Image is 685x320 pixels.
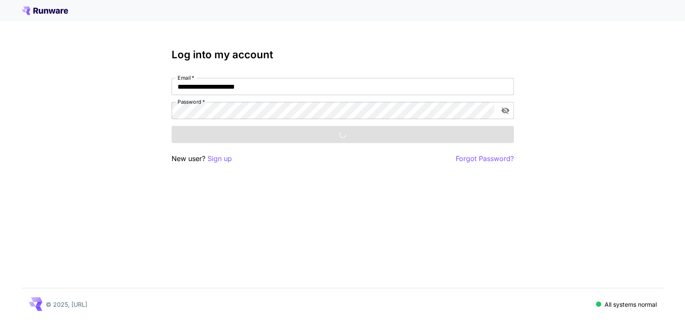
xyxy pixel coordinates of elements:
p: New user? [172,153,232,164]
h3: Log into my account [172,49,514,61]
p: All systems normal [605,300,657,309]
label: Password [178,98,205,105]
button: Forgot Password? [456,153,514,164]
p: © 2025, [URL] [46,300,87,309]
button: Sign up [208,153,232,164]
label: Email [178,74,194,81]
button: toggle password visibility [498,103,513,118]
